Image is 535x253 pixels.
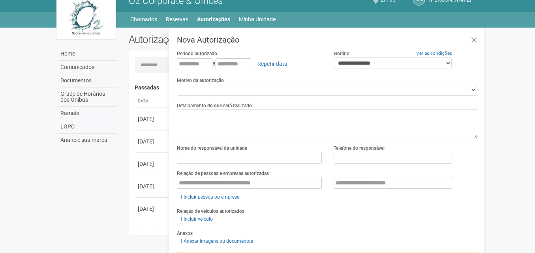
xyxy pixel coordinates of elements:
[58,107,117,120] a: Ramais
[138,182,167,190] div: [DATE]
[177,170,269,177] label: Relação de pessoas e empresas autorizadas
[58,120,117,134] a: LGPD
[177,215,215,223] a: Incluir veículo
[177,77,224,84] label: Motivo da autorização
[135,95,170,108] th: Data
[138,205,167,213] div: [DATE]
[239,14,276,25] a: Minha Unidade
[197,14,230,25] a: Autorizações
[177,57,322,71] div: a
[334,50,349,57] label: Horário
[177,230,193,237] label: Anexos
[130,14,157,25] a: Chamados
[138,138,167,145] div: [DATE]
[416,50,452,56] a: Ver as condições
[177,50,217,57] label: Período autorizado
[177,237,255,246] a: Anexar imagens ou documentos
[177,145,247,152] label: Nome do responsável da unidade
[138,160,167,168] div: [DATE]
[58,87,117,107] a: Grade de Horários dos Ônibus
[334,145,385,152] label: Telefone do responsável
[177,36,478,44] h3: Nova Autorização
[177,208,244,215] label: Relação de veículos autorizados
[138,227,167,235] div: [DATE]
[135,85,473,91] h4: Passadas
[58,74,117,87] a: Documentos
[58,134,117,147] a: Anuncie sua marca
[166,14,188,25] a: Reservas
[129,33,298,45] h2: Autorizações
[58,61,117,74] a: Comunicados
[138,115,167,123] div: [DATE]
[252,57,293,71] a: Repetir data
[177,193,242,201] a: Incluir pessoa ou empresa
[177,102,252,109] label: Detalhamento do que será realizado
[58,47,117,61] a: Home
